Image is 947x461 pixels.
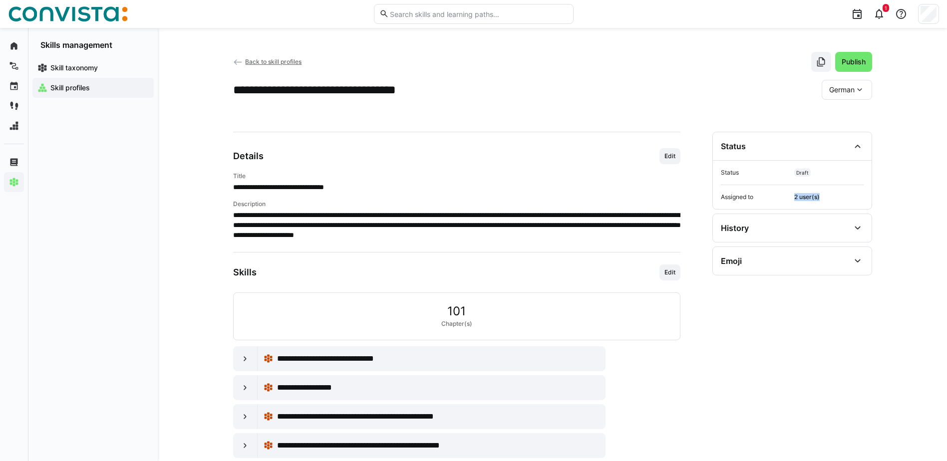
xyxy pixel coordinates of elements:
span: 2 user(s) [794,193,864,201]
span: Publish [840,57,867,67]
div: Emoji [721,256,742,266]
span: Status [721,169,790,177]
div: Status [721,141,746,151]
h3: Skills [233,267,257,278]
span: Draft [796,170,809,176]
button: Publish [835,52,872,72]
span: Edit [663,268,676,276]
span: Edit [663,152,676,160]
a: Back to skill profiles [233,58,302,65]
span: 101 [447,305,466,318]
input: Search skills and learning paths… [389,9,568,18]
button: Edit [659,264,680,280]
h4: Description [233,200,680,208]
button: Edit [659,148,680,164]
span: 1 [885,5,887,11]
span: Assigned to [721,193,790,201]
h3: Details [233,151,264,162]
h4: Title [233,172,680,180]
span: Back to skill profiles [245,58,302,65]
span: German [829,85,855,95]
span: Chapter(s) [441,320,472,328]
div: History [721,223,749,233]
